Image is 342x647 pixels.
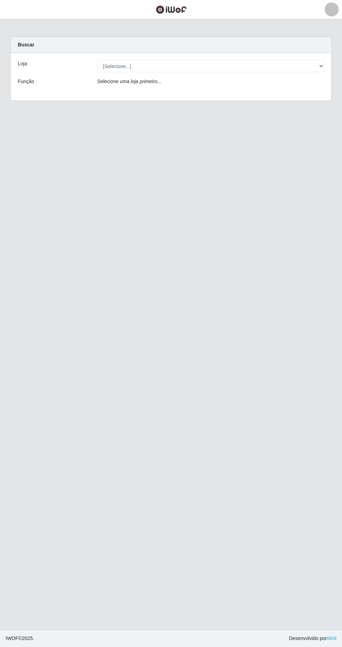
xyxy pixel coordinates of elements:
span: © 2025 . [6,635,34,642]
span: Desenvolvido por [289,635,336,642]
label: Função [18,78,34,85]
i: Selecione uma loja primeiro... [97,79,161,84]
span: IWOF [6,635,18,641]
a: iWof [327,635,336,641]
label: Loja [18,60,27,67]
img: CoreUI Logo [156,5,187,14]
strong: Buscar [18,42,34,47]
